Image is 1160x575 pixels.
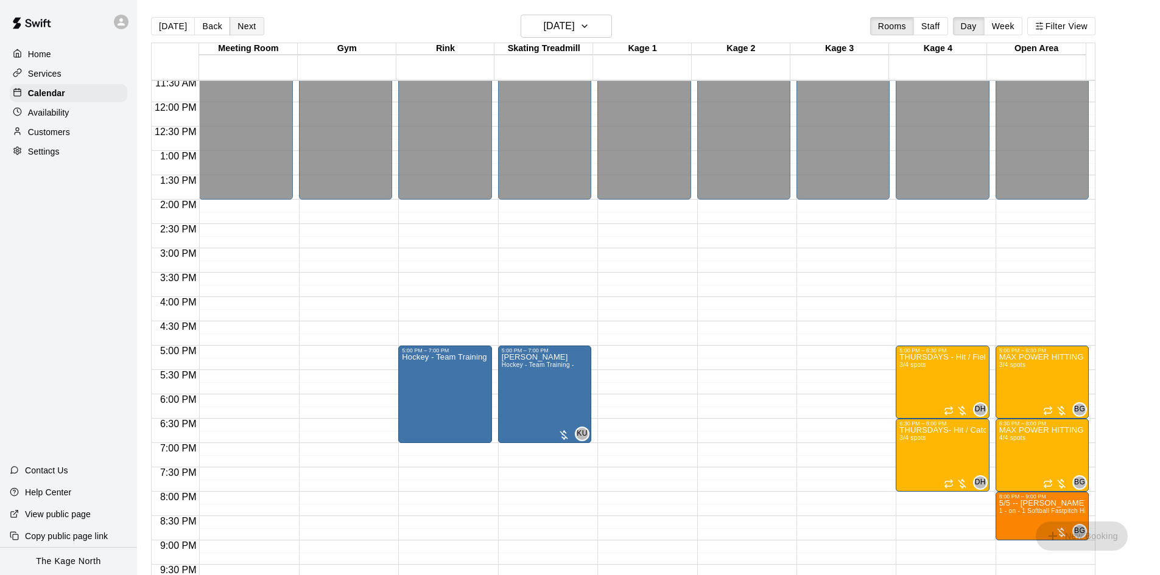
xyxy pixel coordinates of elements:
div: Gym [298,43,396,55]
span: 8:30 PM [157,516,200,526]
div: 5:00 PM – 7:00 PM: Hockey - Team Training - [498,346,591,443]
span: Dan Hodgins [978,475,988,490]
div: 5:00 PM – 7:00 PM: Hockey - Team Training - [398,346,491,443]
a: Settings [10,142,127,161]
a: Services [10,64,127,83]
span: 4:00 PM [157,297,200,307]
div: 8:00 PM – 9:00 PM: 5/5 -- Maya Hardeo [996,492,1089,540]
span: 9:30 PM [157,565,200,575]
div: 6:30 PM – 8:00 PM: THURSDAYS- Hit / Catchers - Baseball Program - 12U-14U [896,419,989,492]
span: Hockey - Team Training - [502,361,574,368]
div: Kage 2 [692,43,790,55]
span: Brittani Goettsch [1077,475,1087,490]
span: 1 - on - 1 Softball Fastpitch Hitting Clinic [999,507,1117,514]
a: Customers [10,123,127,141]
span: 6:30 PM [157,419,200,429]
span: KU [577,428,587,440]
button: Day [953,17,985,35]
p: Contact Us [25,464,68,476]
a: Home [10,45,127,63]
div: 5:00 PM – 7:00 PM [402,347,452,354]
span: 12:30 PM [152,127,199,137]
span: 3:30 PM [157,273,200,283]
div: Kage 1 [593,43,692,55]
span: BG [1074,476,1085,489]
span: 7:00 PM [157,443,200,453]
span: Recurring event [944,479,954,489]
div: Rink [396,43,495,55]
span: Brittani Goettsch [1077,402,1087,417]
span: 5:00 PM [157,346,200,356]
span: 3/4 spots filled [899,361,926,368]
div: Open Area [987,43,1086,55]
span: 6:00 PM [157,394,200,405]
p: View public page [25,508,91,520]
p: Copy public page link [25,530,108,542]
p: Customers [28,126,70,138]
p: Home [28,48,51,60]
span: Dan Hodgins [978,402,988,417]
div: 6:30 PM – 8:00 PM [899,420,949,427]
span: 4:30 PM [157,321,200,332]
div: Dan Hodgins [973,402,988,417]
span: 12:00 PM [152,102,199,113]
span: Recurring event [944,406,954,416]
span: DH [975,476,986,489]
span: 2:30 PM [157,224,200,234]
p: Services [28,68,62,80]
span: 2:00 PM [157,200,200,210]
span: 3:00 PM [157,248,200,259]
span: 3/4 spots filled [899,434,926,441]
div: Kage 4 [889,43,988,55]
span: 4/4 spots filled [999,434,1026,441]
div: Skating Treadmill [494,43,593,55]
div: 6:30 PM – 8:00 PM: MAX POWER HITTING SOFTBALL PROGRAM - 13U - 17U [996,419,1089,492]
a: Calendar [10,84,127,102]
span: 1:30 PM [157,175,200,186]
a: Availability [10,103,127,122]
h6: [DATE] [544,18,575,35]
span: 5:30 PM [157,370,200,380]
span: Recurring event [1043,406,1053,416]
button: [DATE] [151,17,195,35]
div: 8:00 PM – 9:00 PM [999,493,1049,500]
span: 7:30 PM [157,467,200,478]
div: Kyle Unitas [575,427,589,441]
span: 3/4 spots filled [999,361,1026,368]
div: 5:00 PM – 6:30 PM [899,347,949,354]
button: Rooms [870,17,914,35]
div: 5:00 PM – 6:30 PM [999,347,1049,354]
span: 8:00 PM [157,492,200,502]
div: Dan Hodgins [973,475,988,490]
p: Calendar [28,87,65,99]
div: 5:00 PM – 6:30 PM: MAX POWER HITTING SOFTBALL PROGRAM - 13U - 17U [996,346,1089,419]
button: Week [984,17,1022,35]
span: 11:30 AM [152,78,200,88]
span: 1:00 PM [157,151,200,161]
div: 5:00 PM – 6:30 PM: THURSDAYS - Hit / Field / Throw - Baseball Program - 7U-9U [896,346,989,419]
span: Recurring event [1043,479,1053,489]
button: Back [194,17,230,35]
button: [DATE] [521,15,612,38]
button: Next [230,17,264,35]
button: Filter View [1027,17,1095,35]
div: Brittani Goettsch [1072,402,1087,417]
div: Meeting Room [199,43,298,55]
button: Staff [913,17,948,35]
p: Help Center [25,486,71,498]
div: Brittani Goettsch [1072,475,1087,490]
p: The Kage North [36,555,101,568]
div: 6:30 PM – 8:00 PM [999,420,1049,427]
span: Kyle Unitas [580,427,589,441]
div: Kage 3 [790,43,889,55]
span: You don't have the permission to add bookings [1036,530,1128,540]
span: BG [1074,403,1085,416]
span: DH [975,403,986,416]
span: 9:00 PM [157,540,200,551]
